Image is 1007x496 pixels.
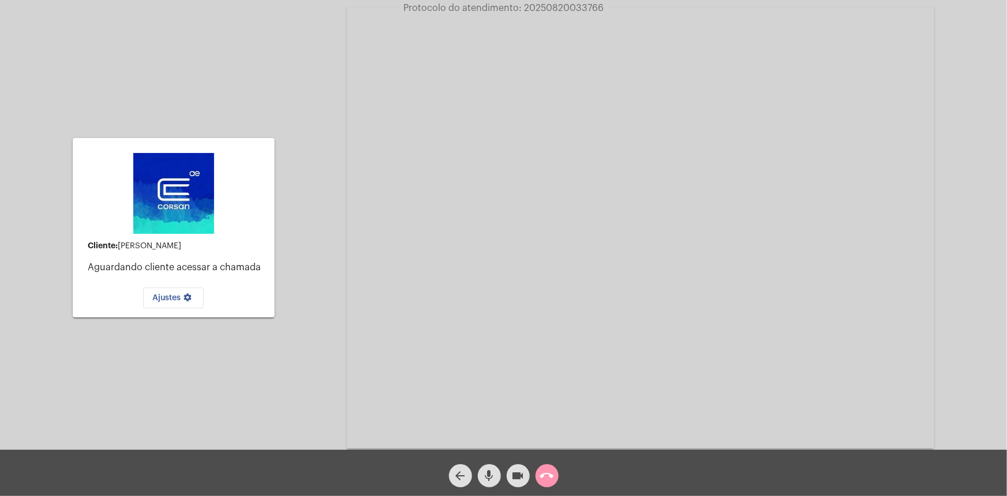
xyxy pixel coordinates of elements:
[482,469,496,483] mat-icon: mic
[181,293,194,307] mat-icon: settings
[454,469,467,483] mat-icon: arrow_back
[133,153,214,234] img: d4669ae0-8c07-2337-4f67-34b0df7f5ae4.jpeg
[143,288,204,308] button: Ajustes
[88,241,118,249] strong: Cliente:
[511,469,525,483] mat-icon: videocam
[88,262,265,273] p: Aguardando cliente acessar a chamada
[152,294,194,302] span: Ajustes
[540,469,554,483] mat-icon: call_end
[88,241,265,251] div: [PERSON_NAME]
[403,3,604,13] span: Protocolo do atendimento: 20250820033766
